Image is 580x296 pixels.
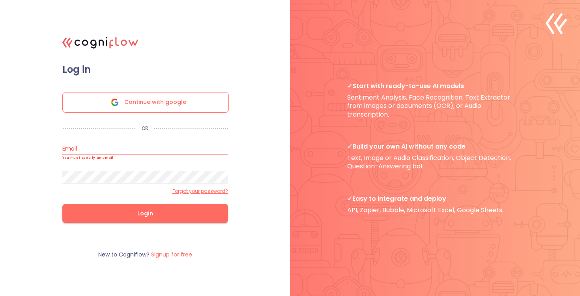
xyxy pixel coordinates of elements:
[75,209,215,219] span: Login
[347,81,352,90] b: ✓
[347,194,523,215] p: API, Zapier, Bubble, Microsoft Excel, Google Sheets.
[151,251,192,258] label: Signup for free
[136,125,154,132] p: OR
[347,142,523,171] p: Text, Image or Audio Classification, Object Detection, Question-Answering bot.
[347,194,352,203] b: ✓
[62,156,228,160] p: You must specify an email
[172,188,228,194] label: Forgot your password?
[347,142,523,151] span: Build your own AI without any code
[124,92,186,112] span: Continue with google
[62,92,229,113] div: Continue with google
[347,194,523,203] span: Easy to Integrate and deploy
[62,64,228,75] span: Log in
[98,251,192,258] p: New to Cogniflow?
[347,82,523,90] span: Start with ready-to-use AI models
[347,142,352,151] b: ✓
[62,204,228,223] button: Login
[347,82,523,119] p: Sentiment Analysis, Face Recognition, Text Extractor from images or documents (OCR), or Audio tra...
